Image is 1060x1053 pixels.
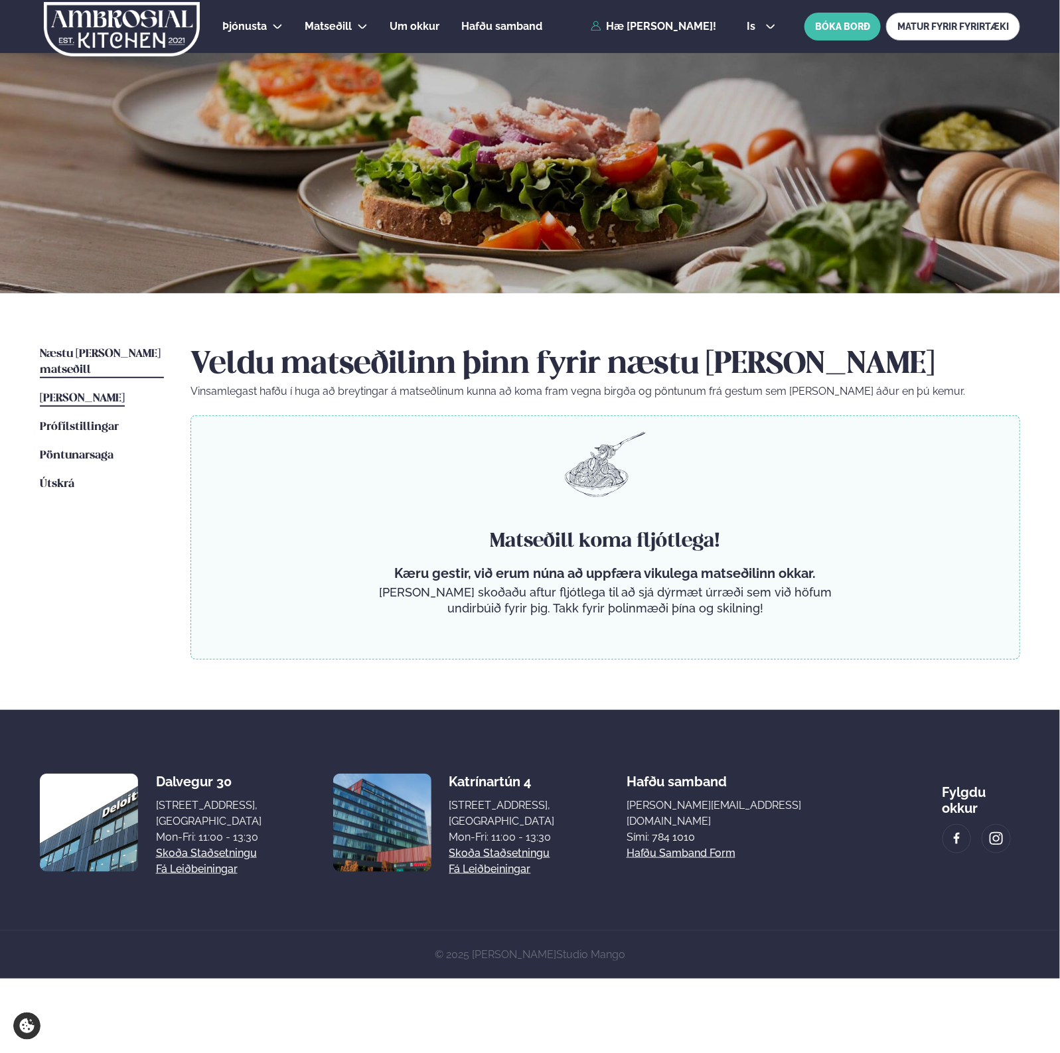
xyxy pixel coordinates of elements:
a: Hæ [PERSON_NAME]! [591,21,717,33]
a: Útskrá [40,476,74,492]
div: [STREET_ADDRESS], [GEOGRAPHIC_DATA] [156,798,262,829]
a: Fá leiðbeiningar [156,861,238,877]
div: Mon-Fri: 11:00 - 13:30 [449,829,555,845]
img: pasta [565,432,646,497]
p: Sími: 784 1010 [627,829,870,845]
div: [STREET_ADDRESS], [GEOGRAPHIC_DATA] [449,798,555,829]
a: Pöntunarsaga [40,448,114,464]
a: Cookie settings [13,1013,40,1040]
span: Útskrá [40,478,74,490]
a: Prófílstillingar [40,419,119,435]
h4: Matseðill koma fljótlega! [374,528,837,555]
img: image alt [950,831,964,847]
span: is [747,21,760,32]
span: © 2025 [PERSON_NAME] [435,948,625,961]
div: Katrínartún 4 [449,774,555,790]
span: Matseðill [305,20,352,33]
span: Um okkur [390,20,439,33]
a: [PERSON_NAME][EMAIL_ADDRESS][DOMAIN_NAME] [627,798,870,829]
button: BÓKA BORÐ [804,13,881,40]
p: Kæru gestir, við erum núna að uppfæra vikulega matseðilinn okkar. [374,565,837,581]
a: MATUR FYRIR FYRIRTÆKI [886,13,1020,40]
a: image alt [982,825,1010,853]
span: Hafðu samband [461,20,542,33]
span: Hafðu samband [627,763,727,790]
span: Næstu [PERSON_NAME] matseðill [40,348,161,376]
img: image alt [989,831,1004,847]
button: is [737,21,787,32]
span: Prófílstillingar [40,421,119,433]
div: Mon-Fri: 11:00 - 13:30 [156,829,262,845]
p: Vinsamlegast hafðu í huga að breytingar á matseðlinum kunna að koma fram vegna birgða og pöntunum... [190,384,1020,399]
img: logo [42,2,201,56]
a: Næstu [PERSON_NAME] matseðill [40,346,164,378]
p: [PERSON_NAME] skoðaðu aftur fljótlega til að sjá dýrmæt úrræði sem við höfum undirbúið fyrir þig.... [374,585,837,616]
a: Um okkur [390,19,439,35]
a: [PERSON_NAME] [40,391,125,407]
a: Hafðu samband form [627,845,735,861]
div: Fylgdu okkur [943,774,1020,816]
a: Studio Mango [556,948,625,961]
span: [PERSON_NAME] [40,393,125,404]
a: image alt [943,825,971,853]
div: Dalvegur 30 [156,774,262,790]
a: Fá leiðbeiningar [449,861,531,877]
a: Hafðu samband [461,19,542,35]
a: Þjónusta [222,19,267,35]
img: image alt [40,774,138,872]
a: Skoða staðsetningu [449,845,550,861]
span: Þjónusta [222,20,267,33]
img: image alt [333,774,431,872]
h2: Veldu matseðilinn þinn fyrir næstu [PERSON_NAME] [190,346,1020,384]
span: Pöntunarsaga [40,450,114,461]
a: Skoða staðsetningu [156,845,257,861]
a: Matseðill [305,19,352,35]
